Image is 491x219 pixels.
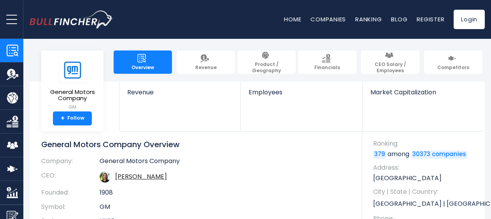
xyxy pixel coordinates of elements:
[298,50,356,74] a: Financials
[47,104,97,111] small: GM
[363,82,484,109] a: Market Capitalization
[361,50,419,74] a: CEO Salary / Employees
[373,163,477,172] span: Address:
[41,139,351,149] h1: General Motors Company Overview
[115,172,167,181] a: ceo
[41,200,100,214] th: Symbol:
[373,198,477,210] p: [GEOGRAPHIC_DATA] | [GEOGRAPHIC_DATA] | US
[424,50,482,74] a: Competitors
[100,157,351,169] td: General Motors Company
[373,139,477,148] span: Ranking:
[41,157,100,169] th: Company:
[100,172,110,182] img: mary-t-barra.jpg
[365,61,416,73] span: CEO Salary / Employees
[370,89,476,96] span: Market Capitalization
[47,57,98,111] a: General Motors Company GM
[314,64,340,71] span: Financials
[373,150,477,158] p: among
[119,82,240,109] a: Revenue
[310,15,346,23] a: Companies
[373,151,386,158] a: 379
[237,50,296,74] a: Product / Geography
[241,82,362,109] a: Employees
[417,15,444,23] a: Register
[61,115,65,122] strong: +
[47,89,97,102] span: General Motors Company
[114,50,172,74] a: Overview
[411,151,467,158] a: 30373 companies
[241,61,292,73] span: Product / Geography
[100,186,351,200] td: 1908
[100,200,351,214] td: GM
[177,50,235,74] a: Revenue
[355,15,382,23] a: Ranking
[373,188,477,196] span: City | State | Country:
[30,10,113,28] a: Go to homepage
[132,64,154,71] span: Overview
[127,89,233,96] span: Revenue
[41,186,100,200] th: Founded:
[53,111,92,125] a: +Follow
[30,10,113,28] img: bullfincher logo
[373,174,477,182] p: [GEOGRAPHIC_DATA]
[391,15,407,23] a: Blog
[41,169,100,186] th: CEO:
[454,10,485,29] a: Login
[437,64,469,71] span: Competitors
[195,64,217,71] span: Revenue
[284,15,301,23] a: Home
[249,89,354,96] span: Employees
